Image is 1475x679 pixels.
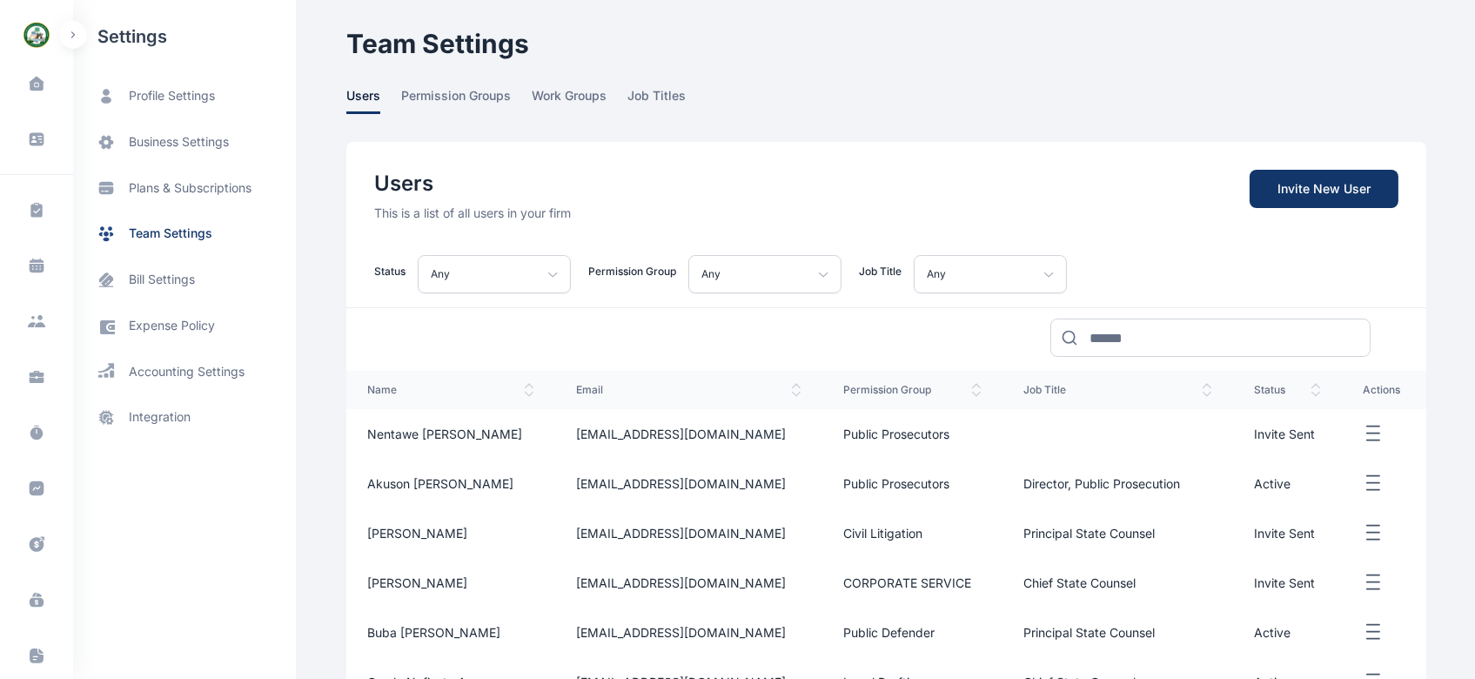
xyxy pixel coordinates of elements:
[1233,409,1342,459] td: Invite Sent
[129,225,212,243] span: team settings
[588,265,676,279] p: Permission Group
[627,87,707,114] a: job titles
[532,87,627,114] a: work groups
[1363,383,1405,397] span: actions
[367,625,500,640] span: Buba [PERSON_NAME]
[576,476,786,491] span: [EMAIL_ADDRESS][DOMAIN_NAME]
[73,303,296,349] a: expense policy
[129,363,245,380] span: accounting settings
[374,205,571,222] p: This is a list of all users in your firm
[129,179,251,197] span: plans & subscriptions
[1233,558,1342,608] td: Invite Sent
[843,427,949,441] span: Public prosecutors
[346,87,401,114] a: users
[73,257,296,303] a: bill settings
[532,87,607,114] span: work groups
[73,349,296,394] a: accounting settings
[374,170,571,198] h2: Users
[73,73,296,119] a: profile settings
[129,408,191,427] span: integration
[627,87,686,114] span: job titles
[1023,383,1212,397] span: job title
[1254,383,1321,397] span: status
[843,383,982,397] span: permission group
[401,87,511,114] span: permission groups
[367,575,467,590] span: [PERSON_NAME]
[1023,526,1155,541] span: Principal State Counsel
[1023,625,1155,640] span: Principal State Counsel
[701,264,721,285] p: Any
[374,265,406,279] p: Status
[576,427,786,441] span: [EMAIL_ADDRESS][DOMAIN_NAME]
[431,264,450,285] p: Any
[367,526,467,541] span: [PERSON_NAME]
[367,383,534,397] span: name
[576,625,786,640] span: [EMAIL_ADDRESS][DOMAIN_NAME]
[927,264,946,285] p: Any
[401,87,532,114] a: permission groups
[346,28,1426,59] h1: Team Settings
[346,87,380,114] span: users
[73,119,296,165] a: business settings
[843,575,971,590] span: CORPORATE SERVICE
[129,271,195,289] span: bill settings
[859,265,902,279] p: Job Title
[1023,476,1180,491] span: Director, Public Prosecution
[1023,575,1136,590] span: Chief State Counsel
[576,575,786,590] span: [EMAIL_ADDRESS][DOMAIN_NAME]
[1233,508,1342,558] td: Invite Sent
[1233,459,1342,508] td: Active
[843,625,935,640] span: Public Defender
[1250,170,1398,208] a: Invite New User
[576,526,786,541] span: [EMAIL_ADDRESS][DOMAIN_NAME]
[129,87,215,105] span: profile settings
[1233,608,1342,657] td: Active
[73,211,296,257] a: team settings
[367,427,522,441] span: Nentawe [PERSON_NAME]
[843,526,922,541] span: Civil litigation
[129,133,229,151] span: business settings
[843,476,949,491] span: Public prosecutors
[73,165,296,211] a: plans & subscriptions
[129,317,215,335] span: expense policy
[73,394,296,440] a: integration
[576,383,801,397] span: email
[367,476,513,491] span: Akuson [PERSON_NAME]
